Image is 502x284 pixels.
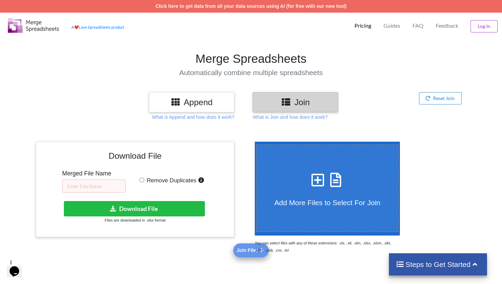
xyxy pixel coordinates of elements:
button: Reset Join [419,92,462,104]
p: What is Join and how does it work? [253,114,327,120]
p: FAQ [413,22,423,29]
p: Pricing [354,22,371,29]
span: Add More Files to Select For Join [274,199,380,207]
span: Remove Duplicates [144,177,196,184]
small: Files are downloaded in .xlsx format [104,218,165,222]
input: Enter File Name [62,180,126,193]
h3: Append [154,97,229,107]
a: AheartLove Spreadsheets product [71,25,124,29]
button: Download File [64,201,205,216]
img: Logo.png [8,18,59,33]
iframe: chat widget [7,257,29,277]
a: Click here to get data from all your data sources using AI (for free with our new tool) [155,3,347,9]
h4: Steps to Get Started [396,260,480,269]
button: Log In [471,20,498,32]
span: Feedback [436,23,458,28]
h3: Download File [41,147,229,168]
h5: Merged File Name [62,170,126,177]
span: heart [74,25,79,29]
p: Guides [384,22,400,29]
p: What is Append and how does it work? [152,114,234,120]
i: You can select files with any of these extensions: .xls, .xlt, .xlm, .xlsx, .xlsm, .xltx, .xltm, ... [255,241,391,252]
h3: Join [258,97,333,107]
